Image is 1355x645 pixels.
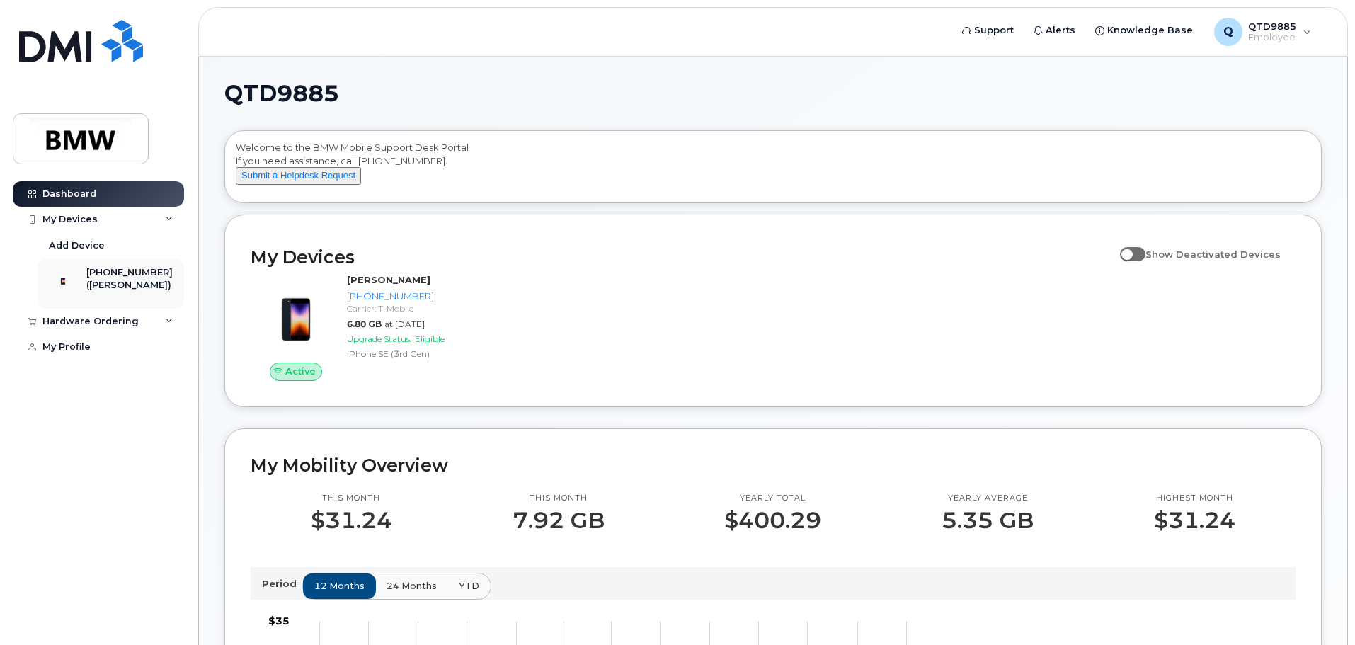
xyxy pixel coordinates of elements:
[513,508,605,533] p: 7.92 GB
[347,290,493,303] div: [PHONE_NUMBER]
[942,493,1034,504] p: Yearly average
[251,455,1296,476] h2: My Mobility Overview
[262,577,302,590] p: Period
[251,273,499,381] a: Active[PERSON_NAME][PHONE_NUMBER]Carrier: T-Mobile6.80 GBat [DATE]Upgrade Status:EligibleiPhone S...
[1293,583,1344,634] iframe: Messenger Launcher
[724,508,821,533] p: $400.29
[236,141,1310,198] div: Welcome to the BMW Mobile Support Desk Portal If you need assistance, call [PHONE_NUMBER].
[459,579,479,593] span: YTD
[347,319,382,329] span: 6.80 GB
[724,493,821,504] p: Yearly total
[387,579,437,593] span: 24 months
[1145,249,1281,260] span: Show Deactivated Devices
[285,365,316,378] span: Active
[1120,241,1131,252] input: Show Deactivated Devices
[347,333,412,344] span: Upgrade Status:
[224,83,339,104] span: QTD9885
[311,493,392,504] p: This month
[1154,493,1235,504] p: Highest month
[262,280,330,348] img: image20231002-3703462-1angbar.jpeg
[384,319,425,329] span: at [DATE]
[236,167,361,185] button: Submit a Helpdesk Request
[513,493,605,504] p: This month
[415,333,445,344] span: Eligible
[268,615,290,627] tspan: $35
[347,348,493,360] div: iPhone SE (3rd Gen)
[347,274,430,285] strong: [PERSON_NAME]
[251,246,1113,268] h2: My Devices
[1154,508,1235,533] p: $31.24
[236,169,361,181] a: Submit a Helpdesk Request
[942,508,1034,533] p: 5.35 GB
[311,508,392,533] p: $31.24
[347,302,493,314] div: Carrier: T-Mobile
